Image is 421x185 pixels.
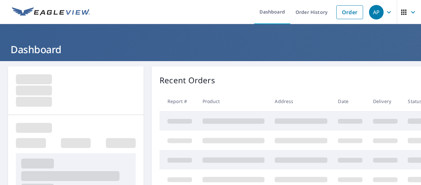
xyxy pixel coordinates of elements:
th: Date [333,92,368,111]
th: Address [269,92,333,111]
div: AP [369,5,384,19]
h1: Dashboard [8,43,413,56]
img: EV Logo [12,7,90,17]
a: Order [336,5,363,19]
p: Recent Orders [160,74,215,86]
th: Product [197,92,270,111]
th: Report # [160,92,197,111]
th: Delivery [368,92,403,111]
